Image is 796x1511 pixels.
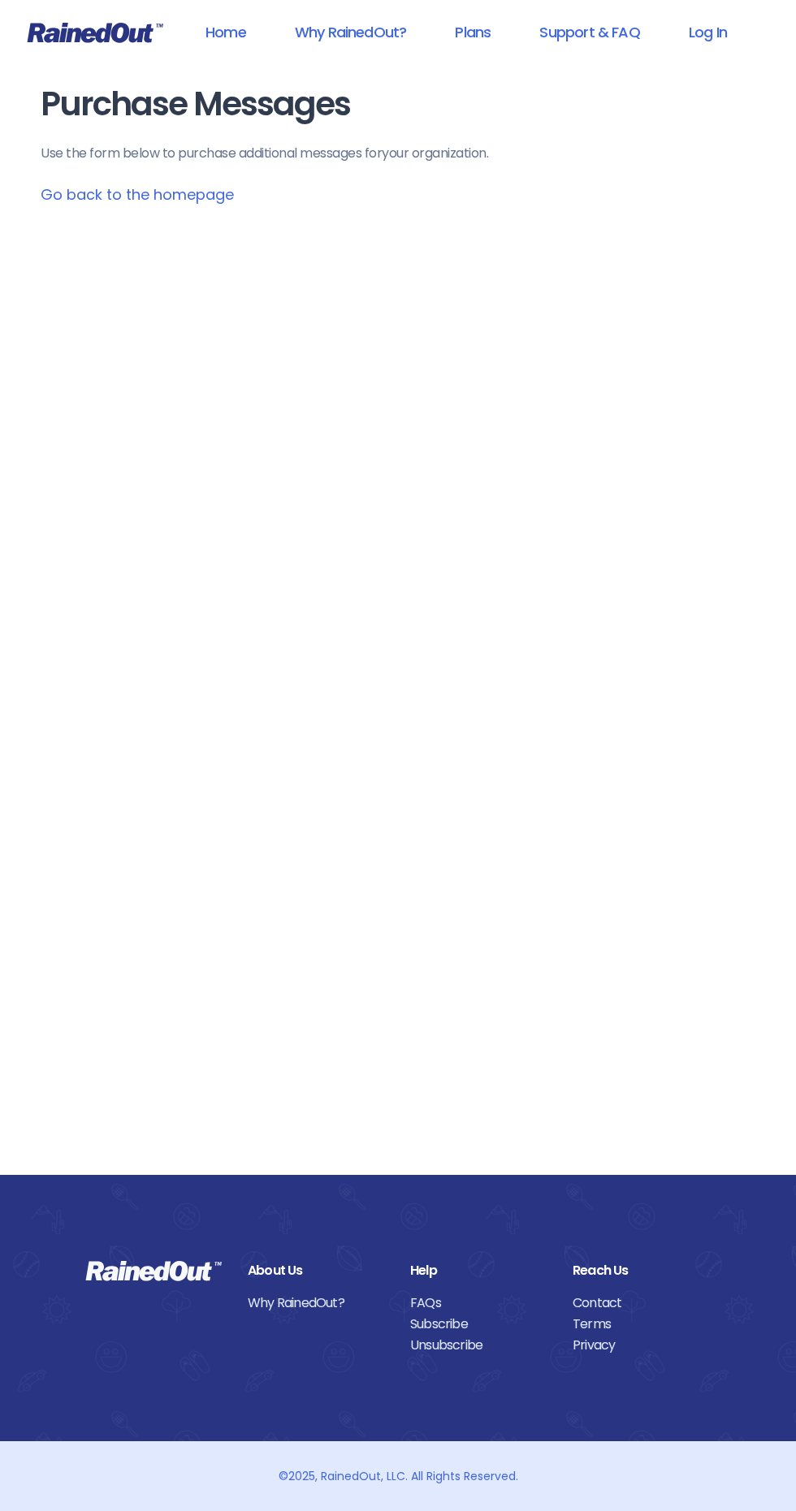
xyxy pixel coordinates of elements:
a: Why RainedOut? [248,1293,386,1314]
a: Subscribe [410,1314,548,1335]
a: Go back to the homepage [41,184,234,205]
a: FAQs [410,1293,548,1314]
a: Unsubscribe [410,1335,548,1356]
a: Why RainedOut? [274,14,428,50]
h1: Purchase Messages [41,86,755,123]
a: Contact [573,1293,711,1314]
p: Use the form below to purchase additional messages for your organization . [41,144,755,163]
div: About Us [248,1260,386,1281]
a: Plans [434,14,512,50]
div: Help [410,1260,548,1281]
a: Privacy [573,1335,711,1356]
a: Terms [573,1314,711,1335]
div: Reach Us [573,1260,711,1281]
a: Home [184,14,267,50]
a: Support & FAQ [518,14,660,50]
a: Log In [668,14,748,50]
